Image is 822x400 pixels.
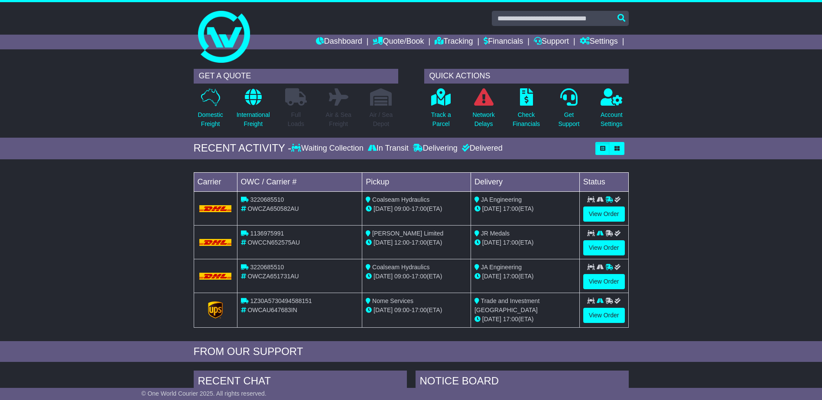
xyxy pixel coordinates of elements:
[237,172,362,191] td: OWC / Carrier #
[372,230,443,237] span: [PERSON_NAME] Limited
[247,273,299,280] span: OWCZA651731AU
[374,205,393,212] span: [DATE]
[366,144,411,153] div: In Transit
[474,238,576,247] div: (ETA)
[583,308,625,323] a: View Order
[412,239,427,246] span: 17:00
[250,230,284,237] span: 1136975991
[326,110,351,129] p: Air & Sea Freight
[474,315,576,324] div: (ETA)
[236,88,270,133] a: InternationalFreight
[194,371,407,394] div: RECENT CHAT
[199,239,232,246] img: DHL.png
[316,35,362,49] a: Dashboard
[237,110,270,129] p: International Freight
[503,239,518,246] span: 17:00
[472,110,494,129] p: Network Delays
[580,35,618,49] a: Settings
[431,110,451,129] p: Track a Parcel
[394,306,409,313] span: 09:00
[481,264,522,271] span: JA Engineering
[482,273,501,280] span: [DATE]
[474,204,576,213] div: (ETA)
[366,272,467,281] div: - (ETA)
[601,110,623,129] p: Account Settings
[374,306,393,313] span: [DATE]
[482,205,501,212] span: [DATE]
[435,35,473,49] a: Tracking
[460,144,503,153] div: Delivered
[250,264,284,271] span: 3220685510
[250,297,312,304] span: 1Z30A5730494588151
[558,110,579,129] p: Get Support
[412,205,427,212] span: 17:00
[370,110,393,129] p: Air / Sea Depot
[372,196,429,203] span: Coalseam Hydraulics
[197,88,223,133] a: DomesticFreight
[583,206,625,222] a: View Order
[394,205,409,212] span: 09:00
[372,264,429,271] span: Coalseam Hydraulics
[534,35,569,49] a: Support
[416,371,629,394] div: NOTICE BOARD
[513,110,540,129] p: Check Financials
[141,390,266,397] span: © One World Courier 2025. All rights reserved.
[285,110,307,129] p: Full Loads
[512,88,540,133] a: CheckFinancials
[484,35,523,49] a: Financials
[481,196,522,203] span: JA Engineering
[247,239,300,246] span: OWCCN652575AU
[372,297,413,304] span: Nome Services
[291,144,365,153] div: Waiting Collection
[471,172,579,191] td: Delivery
[600,88,623,133] a: AccountSettings
[250,196,284,203] span: 3220685510
[374,273,393,280] span: [DATE]
[481,230,510,237] span: JR Medals
[247,205,299,212] span: OWCZA650582AU
[431,88,452,133] a: Track aParcel
[198,110,223,129] p: Domestic Freight
[208,301,223,319] img: GetCarrierServiceLogo
[558,88,580,133] a: GetSupport
[482,316,501,323] span: [DATE]
[247,306,297,313] span: OWCAU647683IN
[503,316,518,323] span: 17:00
[579,172,628,191] td: Status
[366,306,467,315] div: - (ETA)
[474,272,576,281] div: (ETA)
[194,345,629,358] div: FROM OUR SUPPORT
[366,204,467,213] div: - (ETA)
[199,205,232,212] img: DHL.png
[362,172,471,191] td: Pickup
[412,306,427,313] span: 17:00
[412,273,427,280] span: 17:00
[583,240,625,255] a: View Order
[482,239,501,246] span: [DATE]
[373,35,424,49] a: Quote/Book
[411,144,460,153] div: Delivering
[194,172,237,191] td: Carrier
[194,142,292,155] div: RECENT ACTIVITY -
[503,273,518,280] span: 17:00
[583,274,625,289] a: View Order
[394,239,409,246] span: 12:00
[366,238,467,247] div: - (ETA)
[374,239,393,246] span: [DATE]
[199,273,232,280] img: DHL.png
[472,88,495,133] a: NetworkDelays
[194,69,398,84] div: GET A QUOTE
[424,69,629,84] div: QUICK ACTIONS
[474,297,539,313] span: Trade and Investment [GEOGRAPHIC_DATA]
[394,273,409,280] span: 09:00
[503,205,518,212] span: 17:00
